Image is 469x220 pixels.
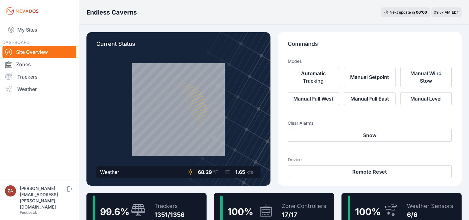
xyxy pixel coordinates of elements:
[235,169,245,175] span: 1.65
[100,168,119,176] div: Weather
[344,67,396,87] button: Manual Setpoint
[416,10,427,15] div: 00 : 00
[288,165,452,178] button: Remote Reset
[344,92,396,105] button: Manual Full East
[213,169,218,175] span: °F
[407,210,453,219] div: 6/6
[86,4,137,20] nav: Breadcrumb
[154,202,185,210] div: Trackers
[20,185,66,210] div: [PERSON_NAME][EMAIL_ADDRESS][PERSON_NAME][DOMAIN_NAME]
[5,185,16,196] img: zachary.brogan@energixrenewables.com
[154,210,185,219] div: 1351/1356
[355,206,381,217] span: 100 %
[2,83,76,95] a: Weather
[2,40,30,45] span: DASHBOARD
[20,210,37,215] a: Feedback
[2,58,76,71] a: Zones
[96,40,261,53] p: Current Status
[2,22,76,37] a: My Sites
[400,92,452,105] button: Manual Level
[288,40,452,53] p: Commands
[198,169,212,175] span: 68.29
[407,202,453,210] div: Weather Sensors
[288,67,339,87] button: Automatic Tracking
[86,8,137,17] h3: Endless Caverns
[5,6,40,16] img: Nevados
[228,206,253,217] span: 100 %
[288,129,452,142] button: Snow
[282,210,326,219] div: 17/17
[288,58,302,64] h3: Modes
[400,67,452,87] button: Manual Wind Stow
[2,71,76,83] a: Trackers
[390,10,415,15] span: Next update in
[288,92,339,105] button: Manual Full West
[2,46,76,58] a: Site Overview
[288,120,452,126] h3: Clear Alarms
[246,169,253,175] span: kts
[452,10,459,15] span: EDT
[434,10,450,15] span: 09:57 AM
[100,206,129,217] span: 99.6 %
[282,202,326,210] div: Zone Controllers
[288,157,452,163] h3: Device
